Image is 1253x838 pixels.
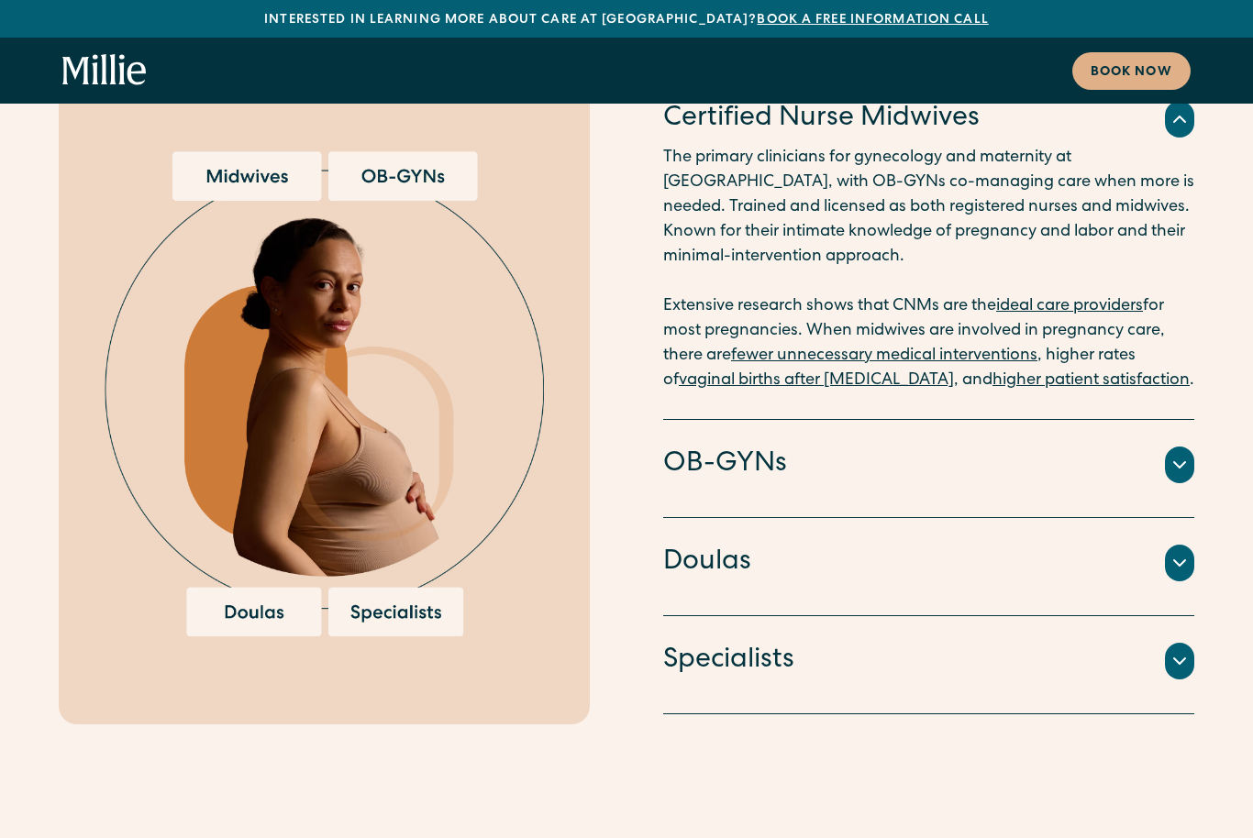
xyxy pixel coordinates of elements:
[679,372,954,389] a: vaginal births after [MEDICAL_DATA]
[663,642,794,680] h4: Specialists
[992,372,1190,389] a: higher patient satisfaction
[62,54,147,87] a: home
[663,544,751,582] h4: Doulas
[105,151,544,636] img: Pregnant woman surrounded by options for maternity care providers, including midwives, OB-GYNs, d...
[757,14,988,27] a: Book a free information call
[996,298,1143,314] a: ideal care providers
[663,446,787,484] h4: OB-GYNs
[663,100,980,138] h4: Certified Nurse Midwives
[663,146,1194,393] p: The primary clinicians for gynecology and maternity at [GEOGRAPHIC_DATA], with OB-GYNs co-managin...
[731,347,1037,364] a: fewer unnecessary medical interventions
[1091,63,1172,83] div: Book now
[1072,52,1191,90] a: Book now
